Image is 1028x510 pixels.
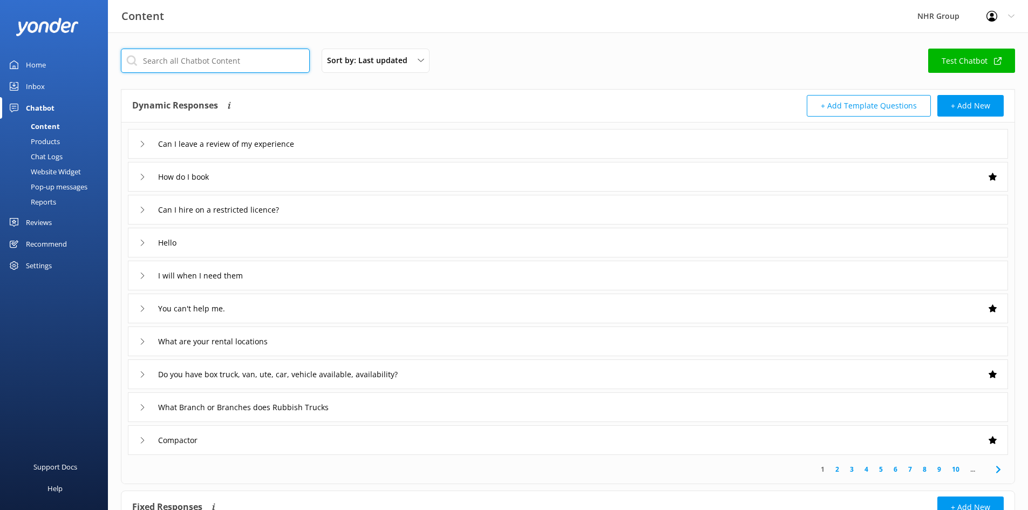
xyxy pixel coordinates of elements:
div: Chat Logs [6,149,63,164]
a: 3 [845,464,859,474]
div: Home [26,54,46,76]
button: + Add New [937,95,1004,117]
span: Sort by: Last updated [327,55,414,66]
a: Chat Logs [6,149,108,164]
div: Chatbot [26,97,55,119]
a: 6 [888,464,903,474]
div: Pop-up messages [6,179,87,194]
button: + Add Template Questions [807,95,931,117]
a: 10 [947,464,965,474]
a: 9 [932,464,947,474]
a: 2 [830,464,845,474]
div: Help [47,478,63,499]
input: Search all Chatbot Content [121,49,310,73]
div: Inbox [26,76,45,97]
h4: Dynamic Responses [132,95,218,117]
div: Support Docs [33,456,77,478]
div: Reports [6,194,56,209]
a: Website Widget [6,164,108,179]
span: ... [965,464,981,474]
div: Settings [26,255,52,276]
div: Recommend [26,233,67,255]
a: 5 [874,464,888,474]
h3: Content [121,8,164,25]
img: yonder-white-logo.png [16,18,78,36]
div: Content [6,119,60,134]
a: Reports [6,194,108,209]
a: Content [6,119,108,134]
a: 4 [859,464,874,474]
a: 1 [815,464,830,474]
a: Test Chatbot [928,49,1015,73]
div: Reviews [26,212,52,233]
div: Website Widget [6,164,81,179]
div: Products [6,134,60,149]
a: Pop-up messages [6,179,108,194]
a: Products [6,134,108,149]
a: 7 [903,464,917,474]
a: 8 [917,464,932,474]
